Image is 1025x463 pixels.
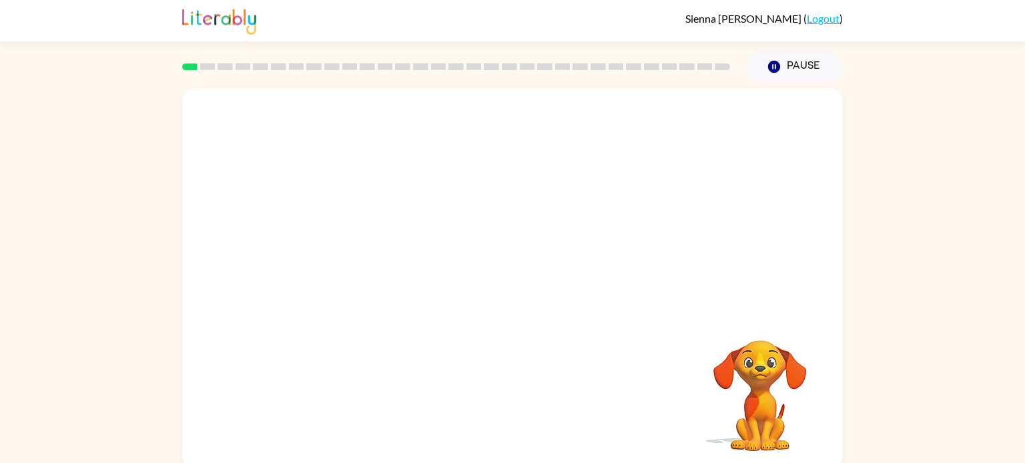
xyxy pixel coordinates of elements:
[685,12,843,25] div: ( )
[807,12,839,25] a: Logout
[693,320,827,453] video: Your browser must support playing .mp4 files to use Literably. Please try using another browser.
[182,5,256,35] img: Literably
[685,12,803,25] span: Sienna [PERSON_NAME]
[746,51,843,82] button: Pause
